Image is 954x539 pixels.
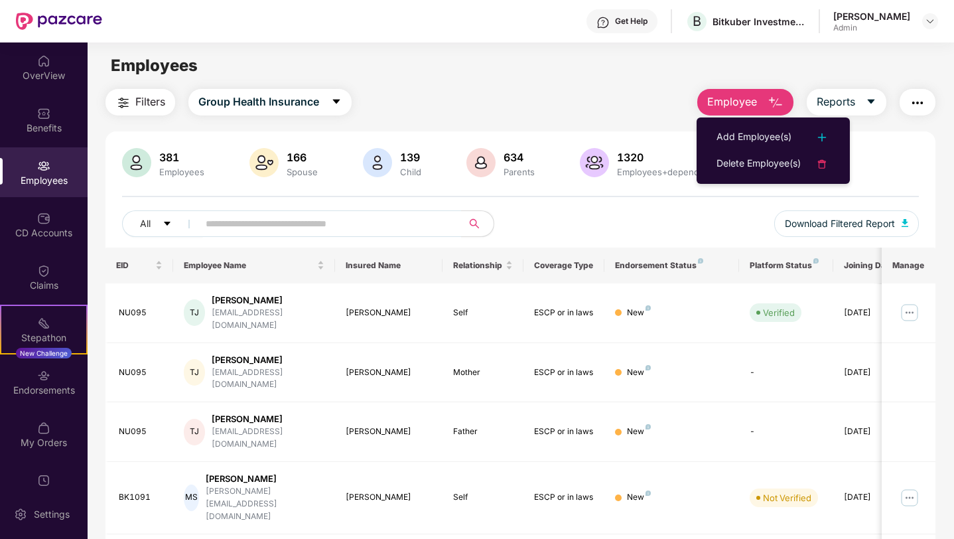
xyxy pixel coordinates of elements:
td: - [739,402,833,462]
img: svg+xml;base64,PHN2ZyB4bWxucz0iaHR0cDovL3d3dy53My5vcmcvMjAwMC9zdmciIHdpZHRoPSIyNCIgaGVpZ2h0PSIyNC... [814,129,830,145]
div: [EMAIL_ADDRESS][DOMAIN_NAME] [212,307,324,332]
img: svg+xml;base64,PHN2ZyB4bWxucz0iaHR0cDovL3d3dy53My5vcmcvMjAwMC9zdmciIHhtbG5zOnhsaW5rPSJodHRwOi8vd3... [363,148,392,177]
div: Child [397,167,424,177]
img: svg+xml;base64,PHN2ZyBpZD0iQ0RfQWNjb3VudHMiIGRhdGEtbmFtZT0iQ0QgQWNjb3VudHMiIHhtbG5zPSJodHRwOi8vd3... [37,212,50,225]
div: 1320 [614,151,720,164]
div: ESCP or in laws [534,425,594,438]
span: B [693,13,701,29]
div: New Challenge [16,348,72,358]
div: Get Help [615,16,647,27]
div: NU095 [119,425,163,438]
div: [PERSON_NAME] [206,473,324,485]
img: svg+xml;base64,PHN2ZyBpZD0iQmVuZWZpdHMiIHhtbG5zPSJodHRwOi8vd3d3LnczLm9yZy8yMDAwL3N2ZyIgd2lkdGg9Ij... [37,107,50,120]
img: svg+xml;base64,PHN2ZyBpZD0iU2V0dGluZy0yMHgyMCIgeG1sbnM9Imh0dHA6Ly93d3cudzMub3JnLzIwMDAvc3ZnIiB3aW... [14,508,27,521]
td: - [739,343,833,403]
div: ESCP or in laws [534,491,594,504]
div: TJ [184,419,206,445]
div: Employees+dependents [614,167,720,177]
div: MS [184,485,199,511]
div: Father [453,425,513,438]
div: Admin [833,23,910,33]
div: [EMAIL_ADDRESS][DOMAIN_NAME] [212,366,324,392]
div: [PERSON_NAME] [346,366,433,379]
button: Group Health Insurancecaret-down [188,89,352,116]
button: Allcaret-down [122,210,203,237]
div: NU095 [119,307,163,319]
div: Not Verified [763,491,811,504]
img: svg+xml;base64,PHN2ZyB4bWxucz0iaHR0cDovL3d3dy53My5vcmcvMjAwMC9zdmciIHdpZHRoPSIyNCIgaGVpZ2h0PSIyNC... [910,95,925,111]
div: New [627,307,651,319]
img: svg+xml;base64,PHN2ZyBpZD0iVXBkYXRlZCIgeG1sbnM9Imh0dHA6Ly93d3cudzMub3JnLzIwMDAvc3ZnIiB3aWR0aD0iMj... [37,474,50,487]
img: svg+xml;base64,PHN2ZyB4bWxucz0iaHR0cDovL3d3dy53My5vcmcvMjAwMC9zdmciIHdpZHRoPSI4IiBoZWlnaHQ9IjgiIH... [646,365,651,370]
th: EID [105,248,173,283]
div: NU095 [119,366,163,379]
th: Manage [882,248,935,283]
span: search [461,218,487,229]
div: Platform Status [750,260,823,271]
img: svg+xml;base64,PHN2ZyB4bWxucz0iaHR0cDovL3d3dy53My5vcmcvMjAwMC9zdmciIHdpZHRoPSI4IiBoZWlnaHQ9IjgiIH... [646,424,651,429]
img: svg+xml;base64,PHN2ZyB4bWxucz0iaHR0cDovL3d3dy53My5vcmcvMjAwMC9zdmciIHhtbG5zOnhsaW5rPSJodHRwOi8vd3... [580,148,609,177]
button: Filters [105,89,175,116]
span: Relationship [453,260,503,271]
span: All [140,216,151,231]
th: Insured Name [335,248,443,283]
div: ESCP or in laws [534,366,594,379]
img: svg+xml;base64,PHN2ZyBpZD0iSG9tZSIgeG1sbnM9Imh0dHA6Ly93d3cudzMub3JnLzIwMDAvc3ZnIiB3aWR0aD0iMjAiIG... [37,54,50,68]
div: [PERSON_NAME] [833,10,910,23]
div: Bitkuber Investments Pvt Limited [713,15,805,28]
div: TJ [184,299,206,326]
button: Reportscaret-down [807,89,886,116]
div: Employees [157,167,207,177]
th: Coverage Type [523,248,604,283]
div: Mother [453,366,513,379]
img: svg+xml;base64,PHN2ZyB4bWxucz0iaHR0cDovL3d3dy53My5vcmcvMjAwMC9zdmciIHdpZHRoPSI4IiBoZWlnaHQ9IjgiIH... [646,491,651,496]
div: 166 [284,151,320,164]
img: New Pazcare Logo [16,13,102,30]
div: Settings [30,508,74,521]
div: New [627,366,651,379]
div: [EMAIL_ADDRESS][DOMAIN_NAME] [212,425,324,451]
div: New [627,491,651,504]
img: svg+xml;base64,PHN2ZyB4bWxucz0iaHR0cDovL3d3dy53My5vcmcvMjAwMC9zdmciIHhtbG5zOnhsaW5rPSJodHRwOi8vd3... [122,148,151,177]
img: svg+xml;base64,PHN2ZyB4bWxucz0iaHR0cDovL3d3dy53My5vcmcvMjAwMC9zdmciIHdpZHRoPSI4IiBoZWlnaHQ9IjgiIH... [813,258,819,264]
span: caret-down [163,219,172,230]
div: BK1091 [119,491,163,504]
span: EID [116,260,153,271]
div: Add Employee(s) [716,129,791,145]
span: caret-down [331,96,342,108]
img: svg+xml;base64,PHN2ZyB4bWxucz0iaHR0cDovL3d3dy53My5vcmcvMjAwMC9zdmciIHhtbG5zOnhsaW5rPSJodHRwOi8vd3... [768,95,784,111]
img: svg+xml;base64,PHN2ZyB4bWxucz0iaHR0cDovL3d3dy53My5vcmcvMjAwMC9zdmciIHdpZHRoPSIyNCIgaGVpZ2h0PSIyNC... [115,95,131,111]
img: svg+xml;base64,PHN2ZyBpZD0iQ2xhaW0iIHhtbG5zPSJodHRwOi8vd3d3LnczLm9yZy8yMDAwL3N2ZyIgd2lkdGg9IjIwIi... [37,264,50,277]
div: Self [453,307,513,319]
img: svg+xml;base64,PHN2ZyB4bWxucz0iaHR0cDovL3d3dy53My5vcmcvMjAwMC9zdmciIHdpZHRoPSI4IiBoZWlnaHQ9IjgiIH... [646,305,651,311]
th: Employee Name [173,248,335,283]
img: manageButton [899,487,920,508]
div: TJ [184,359,206,386]
img: svg+xml;base64,PHN2ZyBpZD0iRW1wbG95ZWVzIiB4bWxucz0iaHR0cDovL3d3dy53My5vcmcvMjAwMC9zdmciIHdpZHRoPS... [37,159,50,173]
th: Relationship [443,248,523,283]
div: 634 [501,151,537,164]
div: [PERSON_NAME] [346,307,433,319]
div: Delete Employee(s) [716,156,801,172]
span: Employees [111,56,198,75]
div: [PERSON_NAME] [346,491,433,504]
div: Self [453,491,513,504]
div: Spouse [284,167,320,177]
img: svg+xml;base64,PHN2ZyBpZD0iRHJvcGRvd24tMzJ4MzIiIHhtbG5zPSJodHRwOi8vd3d3LnczLm9yZy8yMDAwL3N2ZyIgd2... [925,16,935,27]
div: [DATE] [844,366,904,379]
img: svg+xml;base64,PHN2ZyB4bWxucz0iaHR0cDovL3d3dy53My5vcmcvMjAwMC9zdmciIHhtbG5zOnhsaW5rPSJodHRwOi8vd3... [466,148,496,177]
div: New [627,425,651,438]
div: 381 [157,151,207,164]
span: Group Health Insurance [198,94,319,110]
button: Download Filtered Report [774,210,919,237]
img: svg+xml;base64,PHN2ZyB4bWxucz0iaHR0cDovL3d3dy53My5vcmcvMjAwMC9zdmciIHdpZHRoPSIyMSIgaGVpZ2h0PSIyMC... [37,317,50,330]
div: Verified [763,306,795,319]
span: caret-down [866,96,876,108]
div: Stepathon [1,331,86,345]
div: [PERSON_NAME] [212,413,324,425]
div: [DATE] [844,307,904,319]
img: svg+xml;base64,PHN2ZyB4bWxucz0iaHR0cDovL3d3dy53My5vcmcvMjAwMC9zdmciIHhtbG5zOnhsaW5rPSJodHRwOi8vd3... [902,219,908,227]
img: svg+xml;base64,PHN2ZyBpZD0iTXlfT3JkZXJzIiBkYXRhLW5hbWU9Ik15IE9yZGVycyIgeG1sbnM9Imh0dHA6Ly93d3cudz... [37,422,50,435]
div: Parents [501,167,537,177]
div: ESCP or in laws [534,307,594,319]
